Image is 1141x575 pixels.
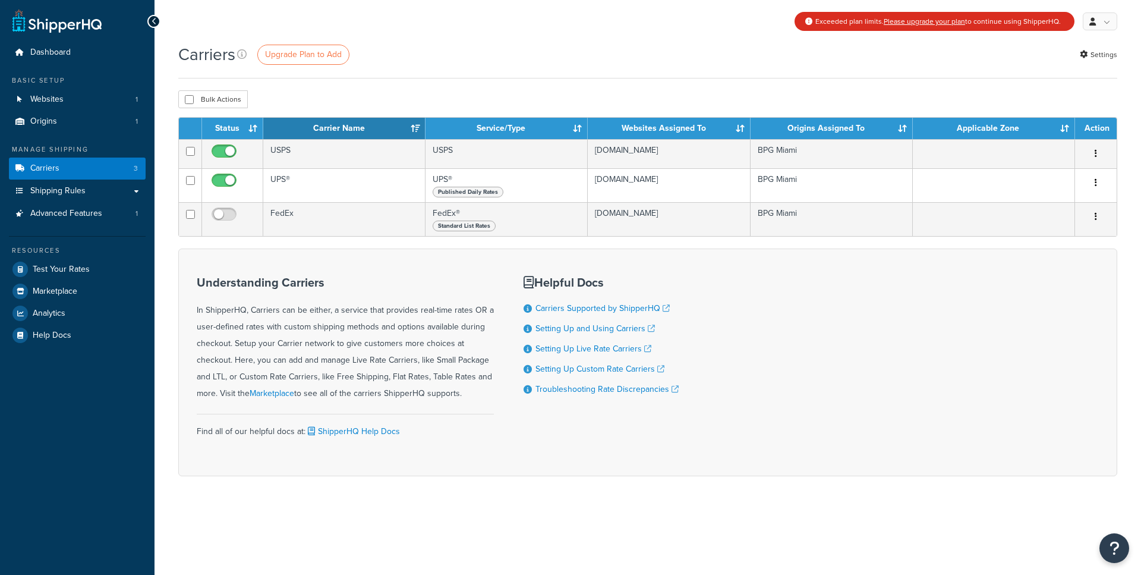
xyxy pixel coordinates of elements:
li: Websites [9,89,146,111]
a: Setting Up Custom Rate Carriers [535,363,664,375]
a: ShipperHQ Help Docs [305,425,400,438]
span: Standard List Rates [433,221,496,231]
span: Websites [30,95,64,105]
a: Dashboard [9,42,146,64]
li: Origins [9,111,146,133]
h3: Understanding Carriers [197,276,494,289]
span: Test Your Rates [33,265,90,275]
td: [DOMAIN_NAME] [588,168,750,202]
span: Dashboard [30,48,71,58]
th: Origins Assigned To: activate to sort column ascending [751,118,913,139]
td: FedEx® [425,202,588,236]
a: Test Your Rates [9,259,146,280]
a: Upgrade Plan to Add [257,45,349,65]
a: Setting Up and Using Carriers [535,322,655,335]
span: 1 [135,117,138,127]
a: Shipping Rules [9,180,146,202]
span: 1 [135,209,138,219]
a: Analytics [9,303,146,324]
span: Marketplace [33,287,77,297]
div: In ShipperHQ, Carriers can be either, a service that provides real-time rates OR a user-defined r... [197,276,494,402]
div: Manage Shipping [9,144,146,155]
span: Origins [30,117,57,127]
th: Carrier Name: activate to sort column ascending [263,118,425,139]
div: Resources [9,246,146,256]
th: Applicable Zone: activate to sort column ascending [913,118,1075,139]
button: Bulk Actions [178,90,248,108]
td: UPS® [425,168,588,202]
li: Carriers [9,158,146,180]
button: Open Resource Center [1099,533,1129,563]
li: Advanced Features [9,203,146,225]
a: Setting Up Live Rate Carriers [535,343,651,355]
td: USPS [263,139,425,168]
span: Carriers [30,164,59,174]
td: FedEx [263,202,425,236]
th: Action [1075,118,1117,139]
a: Carriers 3 [9,158,146,180]
a: Carriers Supported by ShipperHQ [535,302,670,315]
span: Shipping Rules [30,186,86,196]
span: Advanced Features [30,209,102,219]
span: Help Docs [33,331,71,341]
a: Marketplace [250,387,294,400]
td: [DOMAIN_NAME] [588,202,750,236]
th: Status: activate to sort column ascending [202,118,263,139]
th: Service/Type: activate to sort column ascending [425,118,588,139]
td: UPS® [263,168,425,202]
a: ShipperHQ Home [12,9,102,33]
th: Websites Assigned To: activate to sort column ascending [588,118,750,139]
td: USPS [425,139,588,168]
a: Troubleshooting Rate Discrepancies [535,383,679,395]
span: 1 [135,95,138,105]
td: BPG Miami [751,168,913,202]
span: Analytics [33,309,65,319]
h1: Carriers [178,43,235,66]
a: Settings [1080,46,1117,63]
a: Advanced Features 1 [9,203,146,225]
span: Upgrade Plan to Add [265,48,342,61]
td: BPG Miami [751,202,913,236]
h3: Helpful Docs [524,276,679,289]
a: Marketplace [9,281,146,302]
a: Please upgrade your plan [884,16,965,27]
span: 3 [134,164,138,174]
div: Find all of our helpful docs at: [197,414,494,440]
td: [DOMAIN_NAME] [588,139,750,168]
span: Published Daily Rates [433,187,503,197]
a: Origins 1 [9,111,146,133]
a: Help Docs [9,325,146,346]
span: Exceeded plan limits. to continue using ShipperHQ. [815,16,1061,27]
div: Basic Setup [9,76,146,86]
a: Websites 1 [9,89,146,111]
td: BPG Miami [751,139,913,168]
